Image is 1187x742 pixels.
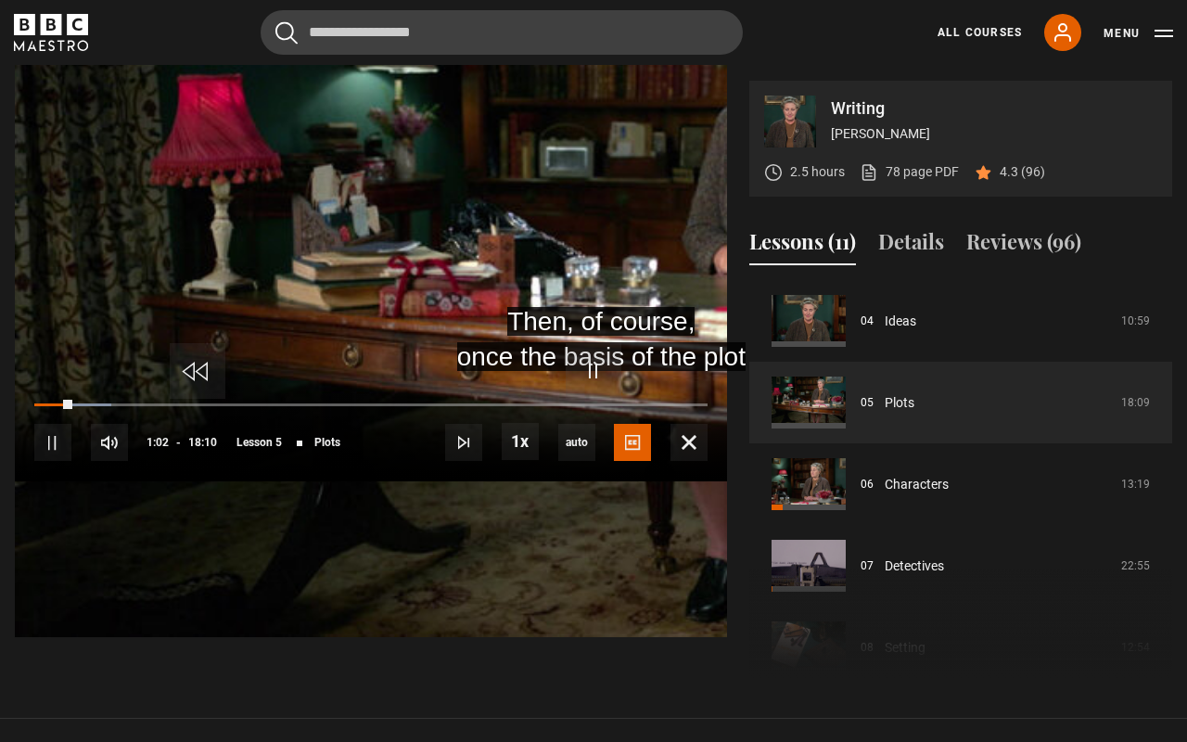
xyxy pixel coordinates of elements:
video-js: Video Player [15,81,727,481]
button: Mute [91,424,128,461]
button: Details [878,226,944,265]
p: 2.5 hours [790,162,845,182]
p: Writing [831,100,1157,117]
a: Ideas [885,312,916,331]
a: Characters [885,475,949,494]
svg: BBC Maestro [14,14,88,51]
span: - [176,436,181,449]
button: Pause [34,424,71,461]
a: Detectives [885,556,944,576]
p: 4.3 (96) [1000,162,1045,182]
button: Lessons (11) [749,226,856,265]
a: All Courses [938,24,1022,41]
div: Current quality: 720p [558,424,595,461]
div: Progress Bar [34,403,708,407]
span: auto [558,424,595,461]
a: Plots [885,393,914,413]
button: Fullscreen [670,424,708,461]
button: Captions [614,424,651,461]
span: 1:02 [147,426,169,459]
input: Search [261,10,743,55]
button: Submit the search query [275,21,298,45]
a: 78 page PDF [860,162,959,182]
button: Playback Rate [502,423,539,460]
span: Lesson 5 [236,437,282,448]
button: Next Lesson [445,424,482,461]
span: 18:10 [188,426,217,459]
button: Toggle navigation [1104,24,1173,43]
p: [PERSON_NAME] [831,124,1157,144]
button: Reviews (96) [966,226,1081,265]
span: Plots [314,437,340,448]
